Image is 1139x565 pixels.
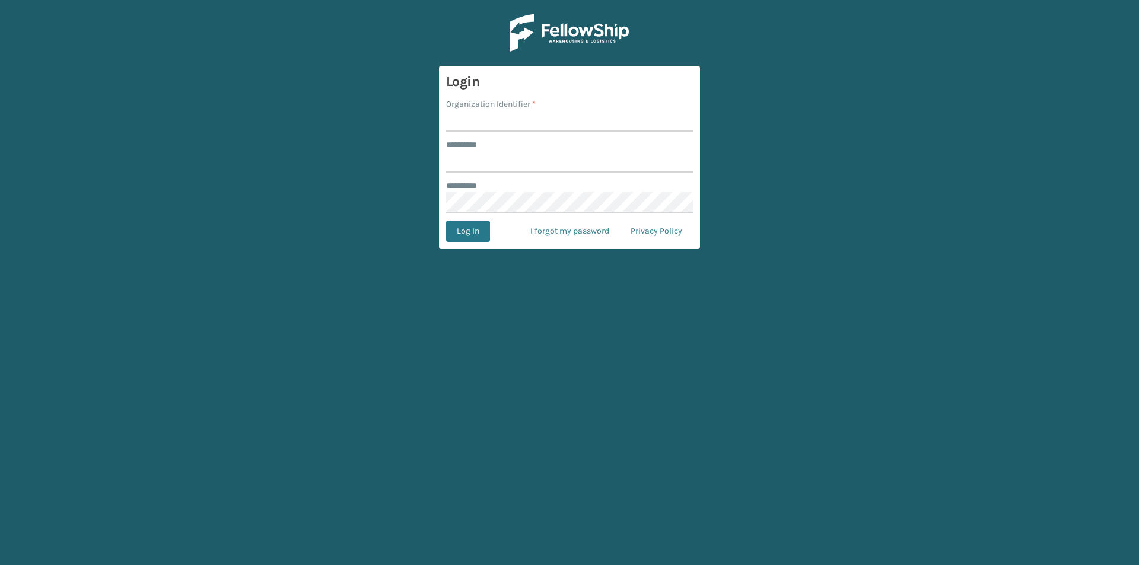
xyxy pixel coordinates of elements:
label: Organization Identifier [446,98,536,110]
a: I forgot my password [520,221,620,242]
a: Privacy Policy [620,221,693,242]
button: Log In [446,221,490,242]
img: Logo [510,14,629,52]
h3: Login [446,73,693,91]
